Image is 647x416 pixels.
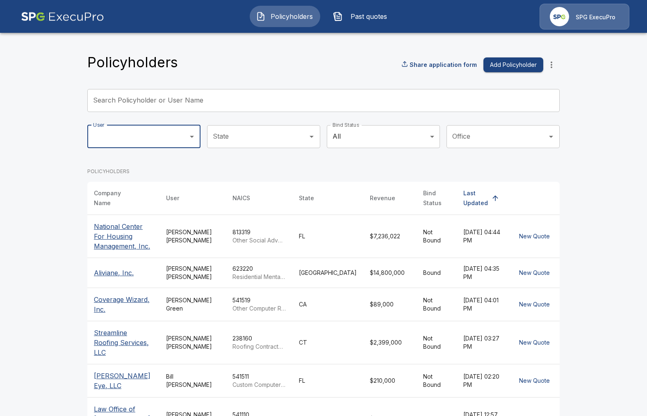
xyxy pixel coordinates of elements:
img: AA Logo [21,4,104,30]
div: NAICS [232,193,250,203]
div: 541519 [232,296,286,313]
td: Not Bound [417,288,457,321]
td: FL [292,364,363,397]
button: New Quote [516,335,553,350]
div: [PERSON_NAME] [PERSON_NAME] [166,265,219,281]
p: SPG ExecuPro [576,13,615,21]
span: Past quotes [346,11,391,21]
a: Agency IconSPG ExecuPro [540,4,629,30]
td: FL [292,215,363,258]
div: State [299,193,314,203]
td: $14,800,000 [363,258,417,288]
td: Not Bound [417,321,457,364]
img: Policyholders Icon [256,11,266,21]
td: $210,000 [363,364,417,397]
td: [DATE] 04:35 PM [457,258,509,288]
td: $7,236,022 [363,215,417,258]
button: more [543,57,560,73]
div: 813319 [232,228,286,245]
button: Open [186,131,198,142]
button: Add Policyholder [483,57,543,73]
label: User [93,121,105,128]
p: Custom Computer Programming Services [232,381,286,389]
div: [PERSON_NAME] Green [166,296,219,313]
div: Last Updated [463,188,488,208]
p: POLICYHOLDERS [87,168,560,175]
p: Other Social Advocacy Organizations [232,236,286,245]
p: Other Computer Related Services [232,304,286,313]
div: 541511 [232,373,286,389]
button: Past quotes IconPast quotes [327,6,397,27]
p: Residential Mental Health and Substance Abuse Facilities [232,273,286,281]
span: Policyholders [269,11,314,21]
button: Open [545,131,557,142]
p: Aliviane, Inc. [94,268,153,278]
div: User [166,193,179,203]
h4: Policyholders [87,54,178,71]
div: 238160 [232,334,286,351]
td: [GEOGRAPHIC_DATA] [292,258,363,288]
td: [DATE] 04:44 PM [457,215,509,258]
div: Revenue [370,193,395,203]
td: $89,000 [363,288,417,321]
p: [PERSON_NAME] Eye, LLC [94,371,153,391]
div: 623220 [232,265,286,281]
div: [PERSON_NAME] [PERSON_NAME] [166,228,219,245]
div: Company Name [94,188,138,208]
td: CT [292,321,363,364]
td: [DATE] 04:01 PM [457,288,509,321]
img: Agency Icon [550,7,569,26]
button: New Quote [516,229,553,244]
button: New Quote [516,265,553,281]
td: $2,399,000 [363,321,417,364]
td: Not Bound [417,364,457,397]
p: Roofing Contractors [232,343,286,351]
td: CA [292,288,363,321]
td: [DATE] 03:27 PM [457,321,509,364]
a: Add Policyholder [480,57,543,73]
td: Not Bound [417,215,457,258]
td: [DATE] 02:20 PM [457,364,509,397]
p: Coverage Wizard, Inc. [94,295,153,314]
button: New Quote [516,297,553,312]
p: Share application form [410,60,477,69]
img: Past quotes Icon [333,11,343,21]
p: National Center For Housing Management, Inc. [94,222,153,251]
div: Bill [PERSON_NAME] [166,373,219,389]
td: Bound [417,258,457,288]
button: Policyholders IconPolicyholders [250,6,320,27]
th: Bind Status [417,182,457,215]
p: Streamline Roofing Services, LLC [94,328,153,357]
label: Bind Status [333,121,359,128]
div: [PERSON_NAME] [PERSON_NAME] [166,334,219,351]
button: New Quote [516,373,553,389]
div: All [327,125,440,148]
button: Open [306,131,317,142]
